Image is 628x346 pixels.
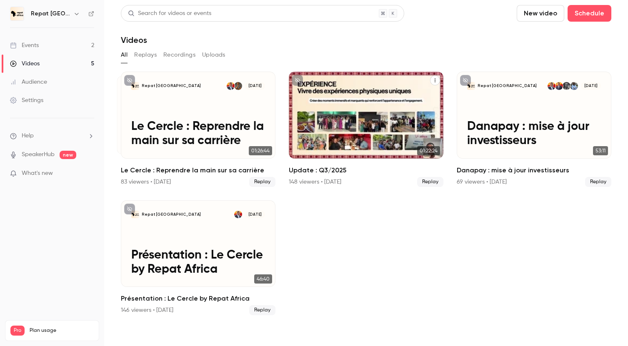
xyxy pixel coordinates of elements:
[460,75,471,86] button: unpublished
[121,178,171,186] div: 83 viewers • [DATE]
[131,120,265,148] p: Le Cercle : Reprendre la main sur sa carrière
[234,211,242,219] img: Kara Diaby
[131,82,139,90] img: Le Cercle : Reprendre la main sur sa carrière
[121,5,611,341] section: Videos
[121,72,611,315] ul: Videos
[249,146,272,155] span: 01:26:44
[121,200,275,316] a: Présentation : Le Cercle by Repat AfricaRepat [GEOGRAPHIC_DATA]Kara Diaby[DATE]Présentation : Le ...
[570,82,578,90] img: Demba Dembele
[30,327,94,334] span: Plan usage
[457,165,611,175] h2: Danapay : mise à jour investisseurs
[121,200,275,316] li: Présentation : Le Cercle by Repat Africa
[121,165,275,175] h2: Le Cercle : Reprendre la main sur sa carrière
[245,82,265,90] span: [DATE]
[417,177,443,187] span: Replay
[245,211,265,219] span: [DATE]
[467,82,475,90] img: Danapay : mise à jour investisseurs
[581,82,601,90] span: [DATE]
[234,82,242,90] img: Hannah Dehauteur
[124,75,135,86] button: unpublished
[121,306,173,314] div: 146 viewers • [DATE]
[289,72,443,187] li: Update : Q3/2025
[457,72,611,187] a: Danapay : mise à jour investisseursRepat [GEOGRAPHIC_DATA]Demba DembeleMoussa DembeleMounir Telka...
[121,294,275,304] h2: Présentation : Le Cercle by Repat Africa
[60,151,76,159] span: new
[478,83,537,89] p: Repat [GEOGRAPHIC_DATA]
[10,96,43,105] div: Settings
[10,60,40,68] div: Videos
[289,178,341,186] div: 148 viewers • [DATE]
[142,212,201,217] p: Repat [GEOGRAPHIC_DATA]
[121,48,128,62] button: All
[134,48,157,62] button: Replays
[555,82,563,90] img: Mounir Telkass
[10,41,39,50] div: Events
[31,10,70,18] h6: Repat [GEOGRAPHIC_DATA]
[10,7,24,20] img: Repat Africa
[457,178,507,186] div: 69 viewers • [DATE]
[128,9,211,18] div: Search for videos or events
[10,326,25,336] span: Pro
[585,177,611,187] span: Replay
[142,83,201,89] p: Repat [GEOGRAPHIC_DATA]
[249,305,275,315] span: Replay
[289,165,443,175] h2: Update : Q3/2025
[227,82,235,90] img: Kara Diaby
[22,169,53,178] span: What's new
[10,78,47,86] div: Audience
[417,146,440,155] span: 01:22:24
[121,35,147,45] h1: Videos
[84,170,94,177] iframe: Noticeable Trigger
[124,204,135,214] button: unpublished
[22,150,55,159] a: SpeakerHub
[289,72,443,187] a: 01:22:24Update : Q3/2025148 viewers • [DATE]Replay
[163,48,195,62] button: Recordings
[254,274,272,284] span: 46:40
[457,72,611,187] li: Danapay : mise à jour investisseurs
[517,5,564,22] button: New video
[10,132,94,140] li: help-dropdown-opener
[467,120,601,148] p: Danapay : mise à jour investisseurs
[548,82,555,90] img: Kara Diaby
[121,72,275,187] li: Le Cercle : Reprendre la main sur sa carrière
[593,146,608,155] span: 53:11
[202,48,225,62] button: Uploads
[22,132,34,140] span: Help
[121,72,275,187] a: Le Cercle : Reprendre la main sur sa carrièreRepat [GEOGRAPHIC_DATA]Hannah DehauteurKara Diaby[DA...
[568,5,611,22] button: Schedule
[249,177,275,187] span: Replay
[292,75,303,86] button: unpublished
[131,211,139,219] img: Présentation : Le Cercle by Repat Africa
[563,82,570,90] img: Moussa Dembele
[131,249,265,276] p: Présentation : Le Cercle by Repat Africa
